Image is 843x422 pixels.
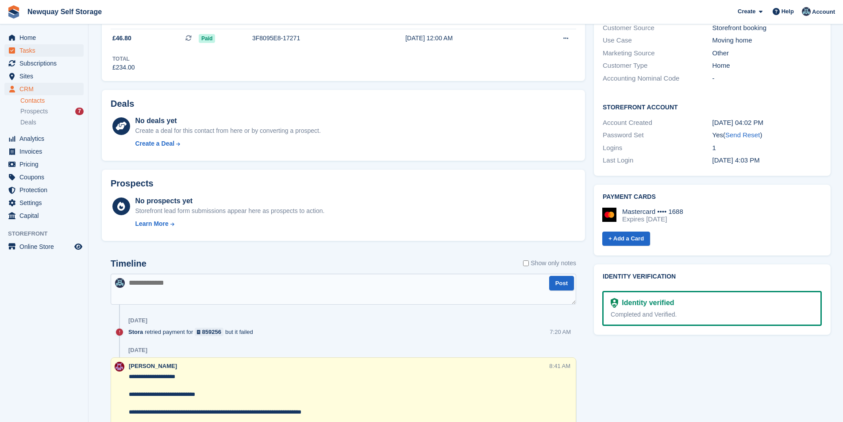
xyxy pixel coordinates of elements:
span: Home [19,31,73,44]
a: menu [4,57,84,70]
div: Customer Source [603,23,712,33]
time: 2025-07-19 15:03:49 UTC [712,156,760,164]
span: Analytics [19,132,73,145]
div: [DATE] 12:00 AM [405,34,528,43]
a: menu [4,145,84,158]
h2: Prospects [111,178,154,189]
a: Learn More [135,219,324,228]
span: Help [781,7,794,16]
a: Send Reset [725,131,760,139]
h2: Identity verification [603,273,822,280]
label: Show only notes [523,259,576,268]
h2: Timeline [111,259,146,269]
a: menu [4,44,84,57]
span: Paid [199,34,215,43]
span: Deals [20,118,36,127]
h2: Storefront Account [603,102,822,111]
span: CRM [19,83,73,95]
div: Storefront booking [712,23,822,33]
img: Colette Pearce [115,278,125,288]
span: Stora [128,328,143,336]
span: Storefront [8,229,88,238]
span: Coupons [19,171,73,183]
div: Learn More [135,219,168,228]
a: menu [4,197,84,209]
a: Prospects 7 [20,107,84,116]
img: Mastercard Logo [602,208,616,222]
a: menu [4,158,84,170]
div: No prospects yet [135,196,324,206]
span: Prospects [20,107,48,116]
a: Deals [20,118,84,127]
a: + Add a Card [602,232,650,246]
div: Accounting Nominal Code [603,74,712,84]
div: Completed and Verified. [611,310,813,319]
h2: Deals [111,99,134,109]
span: Protection [19,184,73,196]
a: Preview store [73,241,84,252]
div: Other [712,48,822,58]
div: Create a Deal [135,139,174,148]
span: Capital [19,209,73,222]
img: Paul Upson [115,362,124,372]
div: [DATE] 04:02 PM [712,118,822,128]
div: 8:41 AM [549,362,570,370]
div: 3F8095E8-17271 [252,34,376,43]
input: Show only notes [523,259,529,268]
span: Invoices [19,145,73,158]
a: menu [4,132,84,145]
div: retried payment for but it failed [128,328,258,336]
span: Settings [19,197,73,209]
div: Marketing Source [603,48,712,58]
div: 7:20 AM [550,328,571,336]
div: [DATE] [128,317,147,324]
div: Use Case [603,35,712,46]
div: Yes [712,130,822,140]
span: ( ) [723,131,762,139]
a: 859256 [195,328,223,336]
div: No deals yet [135,116,320,126]
a: menu [4,31,84,44]
div: Customer Type [603,61,712,71]
div: Identity verified [618,298,674,308]
a: menu [4,83,84,95]
div: Logins [603,143,712,153]
div: 7 [75,108,84,115]
a: Newquay Self Storage [24,4,105,19]
button: Post [549,276,574,290]
img: Colette Pearce [802,7,811,16]
a: menu [4,209,84,222]
a: menu [4,184,84,196]
div: [DATE] [128,347,147,354]
div: 859256 [202,328,221,336]
div: Moving home [712,35,822,46]
span: Tasks [19,44,73,57]
span: Online Store [19,240,73,253]
h2: Payment cards [603,194,822,201]
a: menu [4,240,84,253]
a: Create a Deal [135,139,320,148]
div: Storefront lead form submissions appear here as prospects to action. [135,206,324,216]
span: Account [812,8,835,16]
span: £46.80 [112,34,131,43]
span: Pricing [19,158,73,170]
div: Account Created [603,118,712,128]
div: Create a deal for this contact from here or by converting a prospect. [135,126,320,136]
div: Last Login [603,155,712,166]
div: Expires [DATE] [622,215,683,223]
a: menu [4,171,84,183]
div: £234.00 [112,63,135,72]
a: Contacts [20,97,84,105]
div: Password Set [603,130,712,140]
span: [PERSON_NAME] [129,363,177,369]
div: Mastercard •••• 1688 [622,208,683,216]
div: 1 [712,143,822,153]
a: menu [4,70,84,82]
div: - [712,74,822,84]
span: Subscriptions [19,57,73,70]
div: Home [712,61,822,71]
div: Total [112,55,135,63]
span: Create [738,7,755,16]
img: stora-icon-8386f47178a22dfd0bd8f6a31ec36ba5ce8667c1dd55bd0f319d3a0aa187defe.svg [7,5,20,19]
span: Sites [19,70,73,82]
